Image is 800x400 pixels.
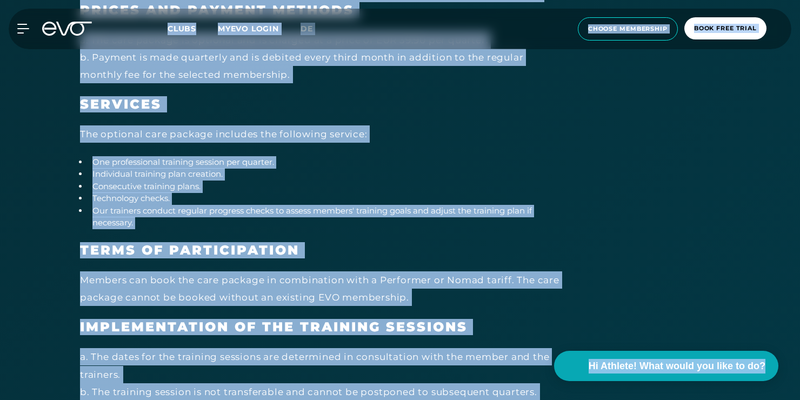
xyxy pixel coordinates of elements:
span: choose membership [588,24,668,34]
span: book free trial [694,24,757,33]
span: Hi Athlete! What would you like to do? [589,359,765,374]
a: book free trial [681,17,770,41]
div: Members can book the care package in combination with a Performer or Nomad tariff. The care packa... [80,271,566,306]
li: Individual training plan creation. [88,168,566,181]
a: MYEVO LOGIN [218,24,279,34]
h3: IMPLEMENTATION OF THE TRAINING SESSIONS [80,319,566,335]
span: de [301,24,313,34]
li: One professional training session per quarter. [88,156,566,169]
span: Clubs [168,24,196,34]
li: Our trainers conduct regular progress checks to assess members' training goals and adjust the tra... [88,205,566,229]
button: Hi Athlete! What would you like to do? [554,351,778,381]
h3: SERVICES [80,96,566,112]
a: de [301,23,326,35]
a: choose membership [575,17,681,41]
div: The optional care package includes the following service: [80,125,566,143]
h3: TERMS OF PARTICIPATION [80,242,566,258]
li: Consecutive training plans. [88,181,566,193]
a: Clubs [168,23,218,34]
li: Technology checks. [88,192,566,205]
